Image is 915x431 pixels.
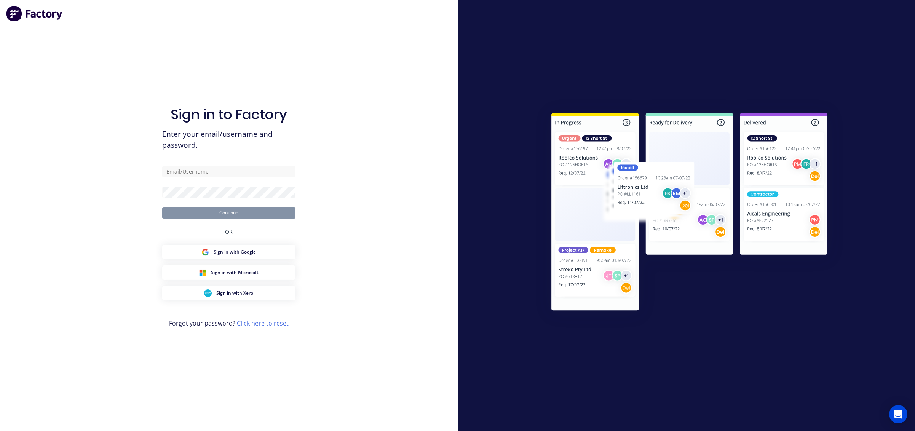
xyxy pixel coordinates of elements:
[171,106,287,123] h1: Sign in to Factory
[162,207,295,219] button: Continue
[225,219,233,245] div: OR
[169,319,289,328] span: Forgot your password?
[6,6,63,21] img: Factory
[162,129,295,151] span: Enter your email/username and password.
[162,286,295,300] button: Xero Sign inSign in with Xero
[214,249,256,255] span: Sign in with Google
[199,269,206,276] img: Microsoft Sign in
[204,289,212,297] img: Xero Sign in
[237,319,289,327] a: Click here to reset
[162,245,295,259] button: Google Sign inSign in with Google
[216,290,253,297] span: Sign in with Xero
[211,269,259,276] span: Sign in with Microsoft
[201,248,209,256] img: Google Sign in
[162,265,295,280] button: Microsoft Sign inSign in with Microsoft
[889,405,907,423] div: Open Intercom Messenger
[535,98,844,329] img: Sign in
[162,166,295,177] input: Email/Username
